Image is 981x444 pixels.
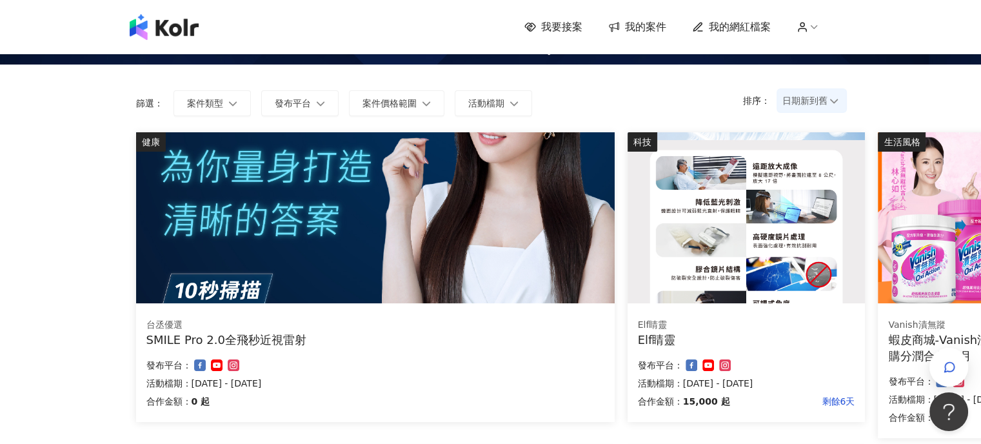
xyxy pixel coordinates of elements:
p: 發布平台： [638,358,683,373]
div: Elf睛靈 [638,332,855,348]
a: 我的網紅檔案 [692,20,771,34]
img: Elf睛靈 [628,132,866,303]
div: 健康 [136,132,166,152]
p: 剩餘6天 [729,394,855,409]
button: 案件價格範圍 [349,90,444,116]
div: 科技 [628,132,657,152]
p: 0 起 [192,394,210,409]
span: 活動檔期 [468,98,504,108]
p: 合作金額： [638,394,683,409]
span: 我的網紅檔案 [709,20,771,34]
p: 排序： [743,96,778,106]
p: 活動檔期：[DATE] - [DATE] [146,376,604,391]
img: logo [130,14,199,40]
p: 合作金額： [888,410,933,425]
span: 發布平台 [275,98,311,108]
button: 活動檔期 [455,90,532,116]
p: 發布平台： [146,358,192,373]
span: 日期新到舊 [782,91,841,110]
div: 台丞優選 [146,319,604,332]
span: 案件價格範圍 [362,98,417,108]
span: 我要接案 [541,20,582,34]
button: 發布平台 [261,90,339,116]
div: Elf睛靈 [638,319,855,332]
a: 我要接案 [524,20,582,34]
p: 發布平台： [888,374,933,389]
span: 案件類型 [187,98,223,108]
div: SMILE Pro 2.0全飛秒近視雷射 [146,332,604,348]
div: 生活風格 [878,132,926,152]
a: 我的案件 [608,20,666,34]
p: 篩選： [136,98,163,108]
iframe: Help Scout Beacon - Open [929,392,968,431]
button: 案件類型 [173,90,251,116]
p: 合作金額： [146,394,192,409]
p: 活動檔期：[DATE] - [DATE] [638,376,855,391]
img: SMILE Pro 2.0全飛秒近視雷射 [136,132,615,303]
p: 15,000 起 [683,394,730,409]
span: 我的案件 [625,20,666,34]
